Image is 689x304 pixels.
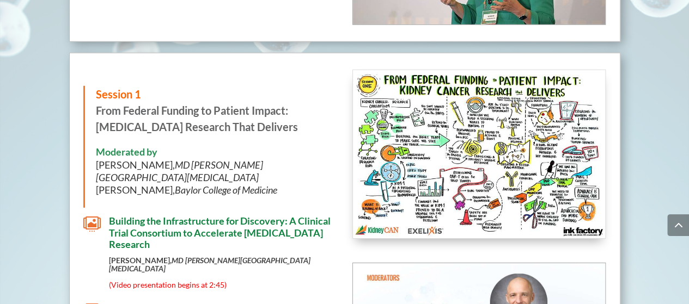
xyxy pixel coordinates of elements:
strong: Moderated by [96,146,157,158]
span: [PERSON_NAME], [PERSON_NAME], [96,159,277,196]
span: (Video presentation begins at 2:45) [109,280,227,289]
strong: [PERSON_NAME], [109,256,310,273]
span: Building the Infrastructure for Discovery: A Clinical Trial Consortium to Accelerate [MEDICAL_DAT... [109,215,331,250]
em: MD [PERSON_NAME][GEOGRAPHIC_DATA][MEDICAL_DATA] [96,159,263,183]
strong: From Federal Funding to Patient Impact: [MEDICAL_DATA] Research That Delivers [96,88,298,133]
span: Session 1 [96,88,141,101]
span:  [83,215,101,233]
img: KidneyCAN_Ink Factory_Board Session 1 [353,70,605,238]
em: MD [PERSON_NAME][GEOGRAPHIC_DATA][MEDICAL_DATA] [109,256,310,273]
em: Baylor College of Medicine [175,184,277,196]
